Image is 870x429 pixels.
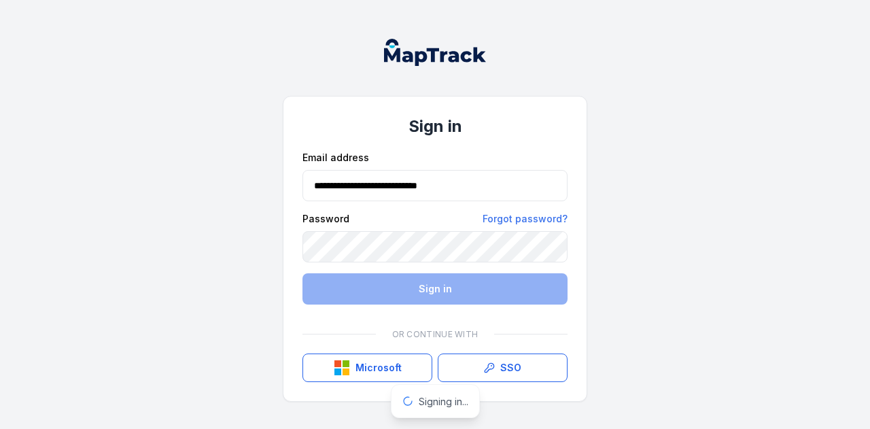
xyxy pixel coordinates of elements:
label: Password [302,212,349,226]
div: Or continue with [302,321,568,348]
a: Forgot password? [483,212,568,226]
span: Signing in... [419,396,468,407]
h1: Sign in [302,116,568,137]
nav: Global [362,39,508,66]
label: Email address [302,151,369,165]
a: SSO [438,354,568,382]
button: Microsoft [302,354,432,382]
